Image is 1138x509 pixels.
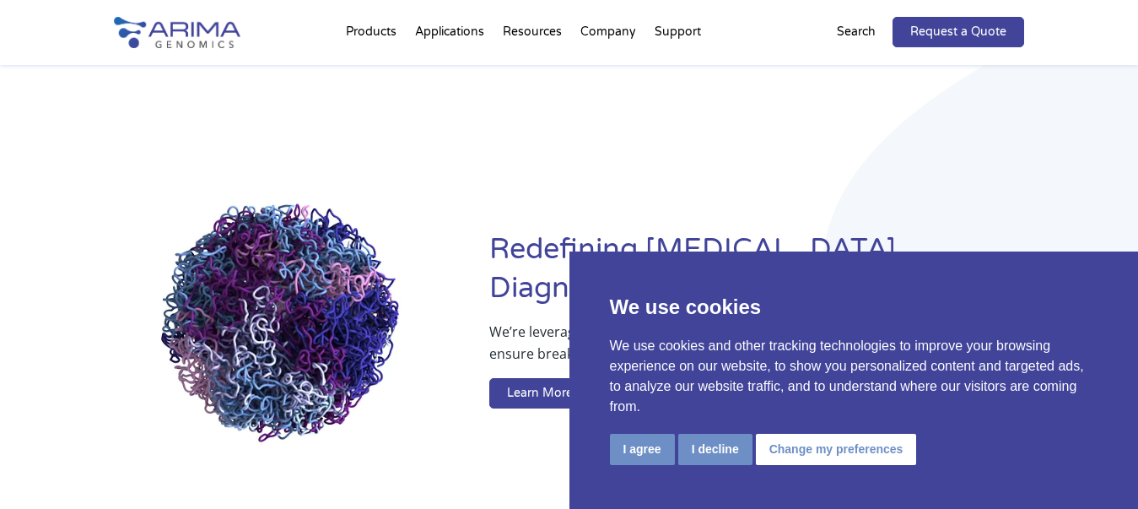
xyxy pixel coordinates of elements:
[678,434,752,465] button: I decline
[489,230,1025,321] h1: Redefining [MEDICAL_DATA] Diagnostics
[489,378,591,409] a: Learn More
[114,17,240,48] img: Arima-Genomics-logo
[610,292,1098,322] p: We use cookies
[837,21,876,43] p: Search
[756,434,917,465] button: Change my preferences
[893,17,1024,47] a: Request a Quote
[610,336,1098,417] p: We use cookies and other tracking technologies to improve your browsing experience on our website...
[489,321,957,378] p: We’re leveraging whole-genome sequence and structure information to ensure breakthrough therapies...
[610,434,675,465] button: I agree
